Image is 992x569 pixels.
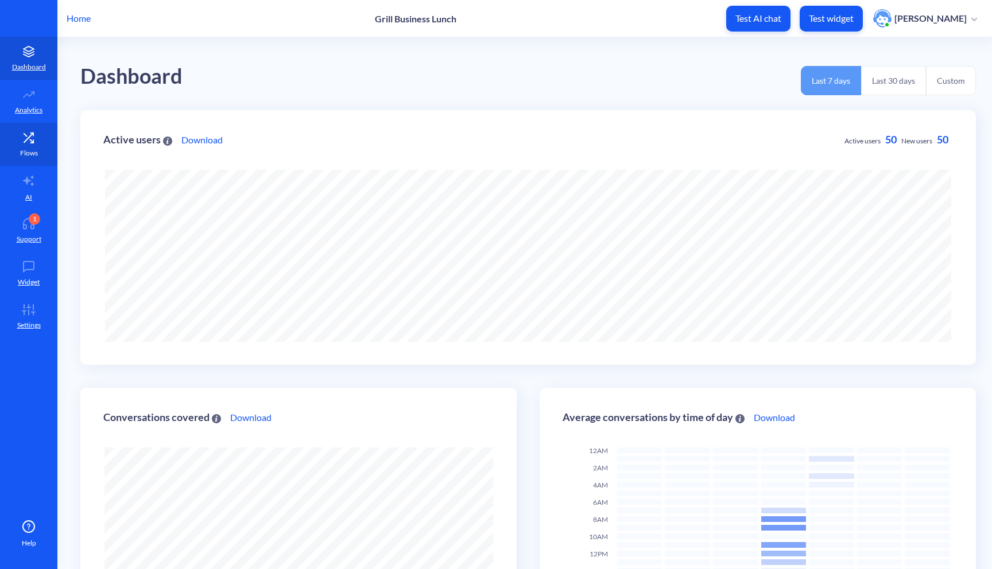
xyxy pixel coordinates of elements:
p: Grill Business Lunch [375,13,456,24]
span: 6AM [593,498,608,506]
button: user photo[PERSON_NAME] [867,8,983,29]
button: Last 7 days [801,66,861,95]
span: 50 [937,133,948,146]
button: Test widget [800,6,863,32]
span: 8AM [593,515,608,524]
a: Download [230,411,272,424]
span: 2AM [593,463,608,472]
p: Dashboard [12,62,46,72]
span: New users [901,137,932,145]
p: Test widget [809,13,854,24]
div: Dashboard [80,60,183,93]
button: Last 30 days [861,66,926,95]
div: Active users [103,134,172,145]
span: 12AM [589,446,608,455]
p: Test AI chat [735,13,781,24]
a: Download [754,411,795,424]
img: user photo [873,9,892,28]
span: Active users [844,137,881,145]
p: AI [25,192,32,202]
button: Test AI chat [726,6,790,32]
button: Custom [926,66,976,95]
span: 10AM [589,532,608,541]
p: Widget [18,277,40,287]
p: [PERSON_NAME] [894,12,967,25]
p: Support [17,234,41,244]
span: Help [22,538,36,548]
span: 12PM [590,549,608,558]
div: Average conversations by time of day [563,412,745,423]
p: Home [67,11,91,25]
div: 1 [29,213,40,225]
p: Analytics [15,105,42,115]
p: Flows [20,148,38,158]
a: Download [181,133,223,147]
span: 50 [885,133,897,146]
p: Settings [17,320,41,330]
div: Conversations covered [103,412,221,423]
span: 4AM [593,481,608,489]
